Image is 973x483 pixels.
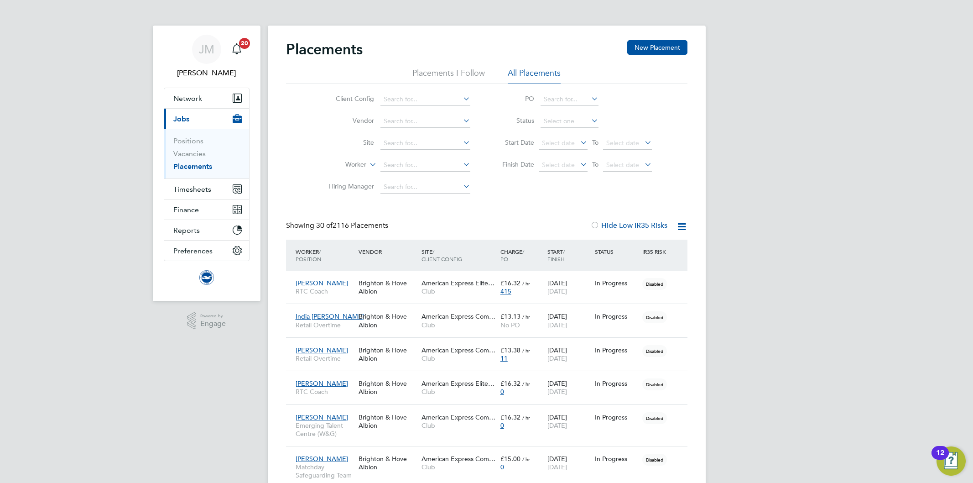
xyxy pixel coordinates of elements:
button: Open Resource Center, 12 new notifications [937,446,966,476]
input: Search for... [541,93,598,106]
div: Vendor [356,243,419,260]
label: Start Date [493,138,534,147]
span: [PERSON_NAME] [296,455,348,463]
div: Jobs [164,129,249,178]
span: Preferences [173,247,213,255]
a: Powered byEngage [187,312,226,330]
label: Status [493,116,534,125]
span: Disabled [642,278,667,290]
span: Retail Overtime [296,354,354,362]
a: 20 [228,35,246,64]
span: India [PERSON_NAME] [296,312,364,320]
span: [PERSON_NAME] [296,379,348,388]
button: Reports [164,220,249,240]
div: [DATE] [545,341,593,367]
div: Brighton & Hove Albion [356,375,419,400]
a: [PERSON_NAME]Emerging Talent Centre (W&G)Brighton & Hove AlbionAmerican Express Com…Club£16.32 / ... [293,408,687,416]
span: American Express Com… [421,312,495,320]
a: Placements [173,162,212,171]
span: / Client Config [421,248,462,262]
div: Brighton & Hove Albion [356,409,419,434]
div: In Progress [595,379,638,388]
h2: Placements [286,40,363,58]
span: [DATE] [547,463,567,471]
span: 2116 Placements [316,221,388,230]
nav: Main navigation [153,26,260,301]
span: To [589,136,601,148]
a: [PERSON_NAME]Retail OvertimeBrighton & Hove AlbionAmerican Express Com…Club£13.38 / hr11[DATE][DA... [293,341,687,349]
span: [PERSON_NAME] [296,346,348,354]
span: Club [421,354,496,362]
li: All Placements [508,68,561,84]
a: [PERSON_NAME]RTC CoachBrighton & Hove AlbionAmerican Express Elite…Club£16.32 / hr0[DATE][DATE]In... [293,374,687,382]
span: American Express Elite… [421,279,494,287]
div: In Progress [595,312,638,320]
span: [DATE] [547,388,567,396]
a: JM[PERSON_NAME] [164,35,250,79]
span: Club [421,287,496,295]
div: Status [593,243,640,260]
span: Select date [542,161,575,169]
div: Brighton & Hove Albion [356,308,419,333]
span: [DATE] [547,287,567,295]
span: / hr [522,380,530,387]
span: American Express Com… [421,346,495,354]
div: Start [545,243,593,267]
a: Vacancies [173,149,206,158]
div: [DATE] [545,375,593,400]
span: Jobs [173,115,189,123]
span: Reports [173,226,200,235]
span: Club [421,463,496,471]
span: 415 [500,287,511,295]
span: American Express Elite… [421,379,494,388]
span: Matchday Safeguarding Team [296,463,354,479]
span: Select date [606,161,639,169]
div: Site [419,243,498,267]
span: RTC Coach [296,388,354,396]
button: Finance [164,199,249,220]
label: Worker [314,160,366,169]
span: / Position [296,248,321,262]
span: 30 of [316,221,333,230]
span: Disabled [642,311,667,323]
li: Placements I Follow [412,68,485,84]
span: Club [421,421,496,430]
span: / hr [522,313,530,320]
span: Disabled [642,345,667,357]
a: [PERSON_NAME]RTC CoachBrighton & Hove AlbionAmerican Express Elite…Club£16.32 / hr415[DATE][DATE]... [293,274,687,282]
span: [DATE] [547,421,567,430]
span: 11 [500,354,508,362]
label: Vendor [322,116,374,125]
span: Disabled [642,454,667,466]
span: £16.32 [500,379,520,388]
a: Positions [173,136,203,145]
input: Select one [541,115,598,128]
input: Search for... [380,115,470,128]
label: Site [322,138,374,147]
button: New Placement [627,40,687,55]
div: Brighton & Hove Albion [356,341,419,367]
span: 0 [500,388,504,396]
a: India [PERSON_NAME]Retail OvertimeBrighton & Hove AlbionAmerican Express Com…Club£13.13 / hrNo PO... [293,307,687,315]
div: [DATE] [545,308,593,333]
label: Client Config [322,94,374,103]
span: 0 [500,463,504,471]
div: In Progress [595,413,638,421]
div: Worker [293,243,356,267]
span: RTC Coach [296,287,354,295]
span: / PO [500,248,524,262]
div: [DATE] [545,409,593,434]
button: Network [164,88,249,108]
span: [DATE] [547,354,567,362]
span: £15.00 [500,455,520,463]
span: To [589,158,601,170]
input: Search for... [380,93,470,106]
span: [DATE] [547,321,567,329]
label: PO [493,94,534,103]
label: Hide Low IR35 Risks [590,221,667,230]
span: American Express Com… [421,413,495,421]
label: Hiring Manager [322,182,374,190]
label: Finish Date [493,160,534,168]
span: Timesheets [173,185,211,194]
button: Preferences [164,241,249,261]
